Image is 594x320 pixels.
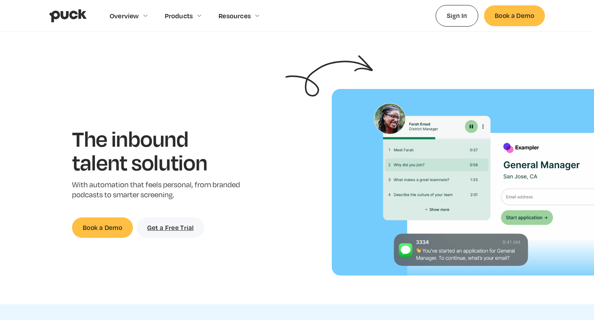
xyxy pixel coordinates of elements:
p: With automation that feels personal, from branded podcasts to smarter screening. [72,180,242,201]
h1: The inbound talent solution [72,127,242,174]
div: Overview [110,12,139,20]
a: Book a Demo [484,5,545,26]
a: Sign In [436,5,478,26]
a: Book a Demo [72,217,133,238]
div: Resources [219,12,251,20]
div: Products [165,12,193,20]
a: Get a Free Trial [136,217,204,238]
